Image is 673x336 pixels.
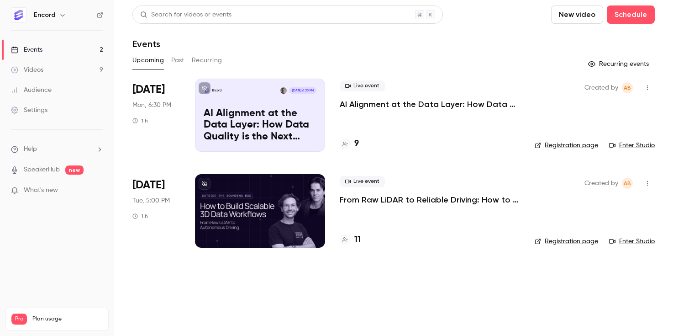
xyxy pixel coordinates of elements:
[609,237,655,246] a: Enter Studio
[24,186,58,195] span: What's new
[622,82,633,93] span: Annabel Benjamin
[212,88,221,93] p: Encord
[132,117,148,124] div: 1 h
[140,10,231,20] div: Search for videos or events
[24,144,37,154] span: Help
[584,82,618,93] span: Created by
[132,196,170,205] span: Tue, 5:00 PM
[535,237,598,246] a: Registration page
[92,187,103,195] iframe: Noticeable Trigger
[622,178,633,189] span: Annabel Benjamin
[624,178,631,189] span: AB
[609,141,655,150] a: Enter Studio
[204,108,316,143] p: AI Alignment at the Data Layer: How Data Quality is the Next Frontier in AI
[132,174,180,247] div: Oct 28 Tue, 5:00 PM (Europe/London)
[340,138,359,150] a: 9
[11,106,47,115] div: Settings
[354,138,359,150] h4: 9
[607,5,655,24] button: Schedule
[340,176,385,187] span: Live event
[340,99,520,110] a: AI Alignment at the Data Layer: How Data Quality is the Next Frontier in AI
[11,144,103,154] li: help-dropdown-opener
[192,53,222,68] button: Recurring
[132,53,164,68] button: Upcoming
[624,82,631,93] span: AB
[535,141,598,150] a: Registration page
[195,79,325,152] a: AI Alignment at the Data Layer: How Data Quality is the Next Frontier in AIEncordJames Clough[DAT...
[340,234,361,246] a: 11
[11,314,27,325] span: Pro
[584,178,618,189] span: Created by
[132,213,148,220] div: 1 h
[132,82,165,97] span: [DATE]
[34,11,55,20] h6: Encord
[65,165,84,175] span: new
[132,79,180,152] div: Oct 27 Mon, 6:30 PM (Europe/London)
[132,178,165,192] span: [DATE]
[11,8,26,22] img: Encord
[11,85,52,95] div: Audience
[32,315,103,323] span: Plan usage
[289,87,316,94] span: [DATE] 6:30 PM
[354,234,361,246] h4: 11
[24,165,60,175] a: SpeakerHub
[132,101,171,110] span: Mon, 6:30 PM
[132,38,160,49] h1: Events
[11,65,43,75] div: Videos
[584,57,655,71] button: Recurring events
[280,87,287,94] img: James Clough
[11,45,42,54] div: Events
[551,5,603,24] button: New video
[340,80,385,91] span: Live event
[340,194,520,205] a: From Raw LiDAR to Reliable Driving: How to Build Scalable 3D Data Workflows
[171,53,184,68] button: Past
